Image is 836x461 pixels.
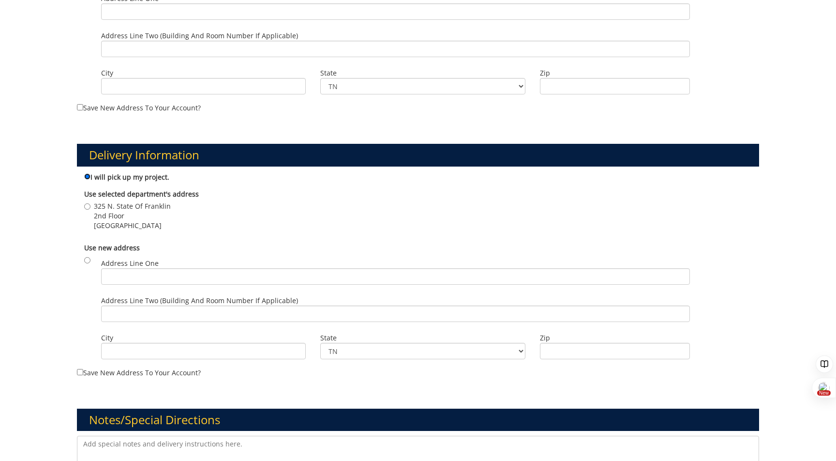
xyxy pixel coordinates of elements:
label: Zip [540,333,690,343]
input: 325 N. State Of Franklin 2nd Floor [GEOGRAPHIC_DATA] [84,203,90,210]
input: Address Line One [101,268,690,285]
span: 2nd Floor [94,211,171,221]
label: State [320,68,525,78]
input: City [101,78,306,94]
h3: Notes/Special Directions [77,409,759,431]
b: Use new address [84,243,140,252]
input: City [101,343,306,359]
input: Address Line One [101,3,690,20]
label: Address Line Two (Building and Room Number if applicable) [101,31,690,57]
input: I will pick up my project. [84,173,90,180]
input: Zip [540,343,690,359]
input: Address Line Two (Building and Room Number if applicable) [101,306,690,322]
label: State [320,333,525,343]
b: Use selected department's address [84,189,199,199]
input: Save new address to your account? [77,104,83,110]
label: City [101,333,306,343]
label: Address Line Two (Building and Room Number if applicable) [101,296,690,322]
label: Zip [540,68,690,78]
h3: Delivery Information [77,144,759,166]
input: Save new address to your account? [77,369,83,375]
input: Zip [540,78,690,94]
label: City [101,68,306,78]
span: 325 N. State Of Franklin [94,201,171,211]
label: Address Line One [101,259,690,285]
input: Address Line Two (Building and Room Number if applicable) [101,41,690,57]
label: I will pick up my project. [84,171,169,182]
span: [GEOGRAPHIC_DATA] [94,221,171,230]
